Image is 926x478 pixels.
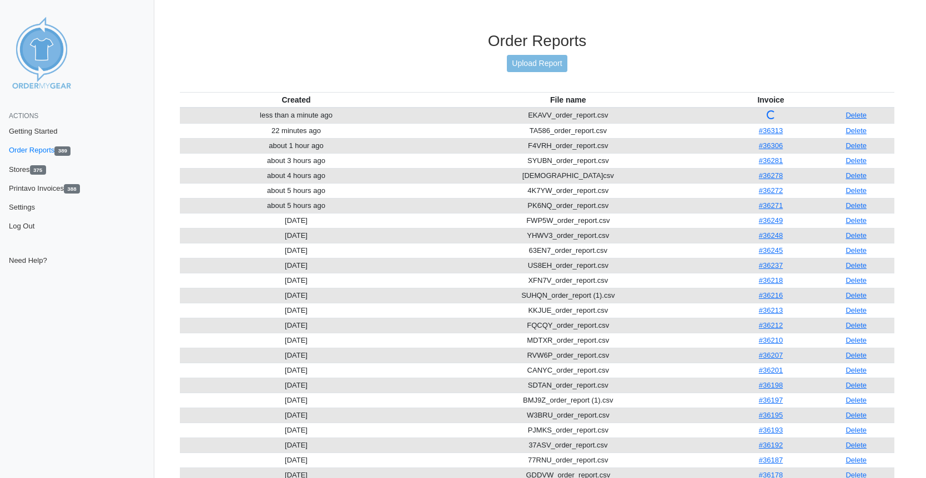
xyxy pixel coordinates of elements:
[759,276,783,284] a: #36218
[180,333,412,348] td: [DATE]
[180,138,412,153] td: about 1 hour ago
[180,318,412,333] td: [DATE]
[412,213,724,228] td: FWP5W_order_report.csv
[412,393,724,408] td: BMJ9Z_order_report (1).csv
[180,288,412,303] td: [DATE]
[180,378,412,393] td: [DATE]
[846,291,867,299] a: Delete
[180,168,412,183] td: about 4 hours ago
[412,123,724,138] td: TA586_order_report.csv
[412,378,724,393] td: SDTAN_order_report.csv
[412,168,724,183] td: [DEMOGRAPHIC_DATA]csv
[412,303,724,318] td: KKJUE_order_report.csv
[412,318,724,333] td: FQCQY_order_report.csv
[759,231,783,240] a: #36248
[846,381,867,389] a: Delete
[180,183,412,198] td: about 5 hours ago
[759,411,783,419] a: #36195
[759,291,783,299] a: #36216
[64,184,80,194] span: 388
[180,198,412,213] td: about 5 hours ago
[759,216,783,225] a: #36249
[30,165,46,175] span: 375
[412,438,724,452] td: 37ASV_order_report.csv
[180,438,412,452] td: [DATE]
[846,411,867,419] a: Delete
[180,243,412,258] td: [DATE]
[412,108,724,124] td: EKAVV_order_report.csv
[759,351,783,359] a: #36207
[759,201,783,210] a: #36271
[846,171,867,180] a: Delete
[412,183,724,198] td: 4K7YW_order_report.csv
[759,426,783,434] a: #36193
[412,273,724,288] td: XFN7V_order_report.csv
[846,351,867,359] a: Delete
[180,213,412,228] td: [DATE]
[412,288,724,303] td: SUHQN_order_report (1).csv
[180,228,412,243] td: [DATE]
[759,456,783,464] a: #36187
[759,261,783,269] a: #36237
[846,201,867,210] a: Delete
[846,276,867,284] a: Delete
[846,156,867,165] a: Delete
[846,111,867,119] a: Delete
[180,273,412,288] td: [DATE]
[180,153,412,168] td: about 3 hours ago
[180,108,412,124] td: less than a minute ago
[846,126,867,135] a: Delete
[412,333,724,348] td: MDTXR_order_report.csv
[759,336,783,344] a: #36210
[180,258,412,273] td: [DATE]
[412,423,724,438] td: PJMKS_order_report.csv
[180,393,412,408] td: [DATE]
[180,408,412,423] td: [DATE]
[759,381,783,389] a: #36198
[846,261,867,269] a: Delete
[846,306,867,314] a: Delete
[759,396,783,404] a: #36197
[180,92,412,108] th: Created
[412,408,724,423] td: W3BRU_order_report.csv
[412,153,724,168] td: SYUBN_order_report.csv
[412,363,724,378] td: CANYC_order_report.csv
[846,216,867,225] a: Delete
[846,246,867,255] a: Delete
[180,303,412,318] td: [DATE]
[412,348,724,363] td: RVW6P_order_report.csv
[180,423,412,438] td: [DATE]
[412,228,724,243] td: YHWV3_order_report.csv
[846,141,867,150] a: Delete
[759,156,783,165] a: #36281
[180,452,412,467] td: [DATE]
[180,123,412,138] td: 22 minutes ago
[180,32,894,50] h3: Order Reports
[180,363,412,378] td: [DATE]
[846,426,867,434] a: Delete
[412,452,724,467] td: 77RNU_order_report.csv
[846,321,867,329] a: Delete
[180,348,412,363] td: [DATE]
[846,456,867,464] a: Delete
[412,198,724,213] td: PK6NQ_order_report.csv
[759,141,783,150] a: #36306
[846,441,867,449] a: Delete
[54,146,71,156] span: 389
[9,112,38,120] span: Actions
[846,231,867,240] a: Delete
[759,366,783,374] a: #36201
[759,171,783,180] a: #36278
[412,243,724,258] td: 63EN7_order_report.csv
[412,138,724,153] td: F4VRH_order_report.csv
[846,366,867,374] a: Delete
[412,258,724,273] td: US8EH_order_report.csv
[759,186,783,195] a: #36272
[759,246,783,255] a: #36245
[759,126,783,135] a: #36313
[759,306,783,314] a: #36213
[846,396,867,404] a: Delete
[507,55,567,72] a: Upload Report
[759,441,783,449] a: #36192
[724,92,818,108] th: Invoice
